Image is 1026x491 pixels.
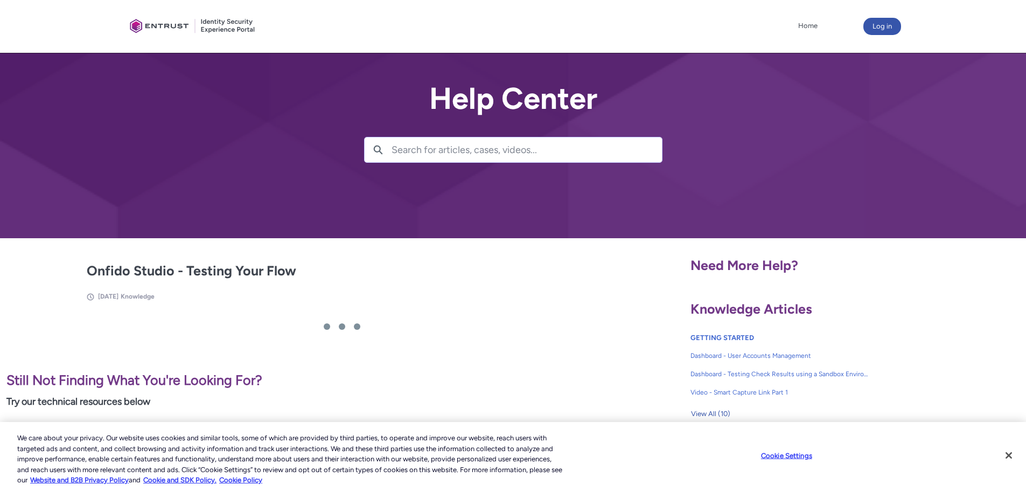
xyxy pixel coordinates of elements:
h2: Help Center [364,82,662,115]
a: Cookie and SDK Policy. [143,476,217,484]
span: Dashboard - User Accounts Management [690,351,869,361]
a: Home [795,18,820,34]
span: [DATE] [98,293,118,300]
input: Search for articles, cases, videos... [392,137,662,162]
span: Need More Help? [690,257,798,273]
a: Dashboard - Testing Check Results using a Sandbox Environment [690,365,869,383]
span: Knowledge Articles [690,301,812,317]
a: More information about our cookie policy., opens in a new tab [30,476,129,484]
span: Video - Smart Capture Link Part 1 [690,388,869,397]
button: Search [365,137,392,162]
a: GETTING STARTED [690,334,754,342]
p: Try our technical resources below [6,395,678,409]
button: View All (10) [690,405,731,423]
a: Video - Smart Capture Link Part 1 [690,383,869,402]
li: Knowledge [121,292,155,301]
p: Still Not Finding What You're Looking For? [6,370,678,391]
a: Cookie Policy [219,476,262,484]
button: Close [997,444,1021,467]
span: View All (10) [691,406,730,422]
div: We care about your privacy. Our website uses cookies and similar tools, some of which are provide... [17,433,564,486]
a: Dashboard - User Accounts Management [690,347,869,365]
span: Dashboard - Testing Check Results using a Sandbox Environment [690,369,869,379]
button: Log in [863,18,901,35]
button: Cookie Settings [753,445,820,467]
h2: Onfido Studio - Testing Your Flow [87,261,598,281]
